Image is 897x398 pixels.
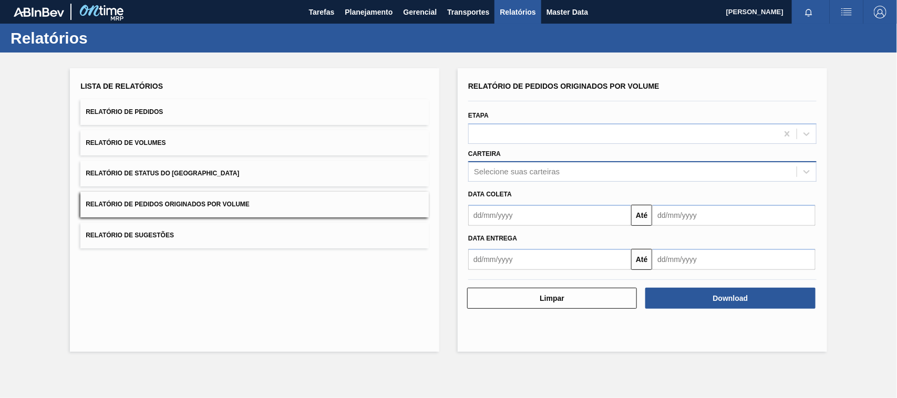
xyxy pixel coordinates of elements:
button: Relatório de Volumes [80,130,429,156]
button: Notificações [792,5,826,19]
input: dd/mm/yyyy [652,249,815,270]
input: dd/mm/yyyy [652,205,815,226]
span: Lista de Relatórios [80,82,163,90]
img: Logout [874,6,886,18]
div: Selecione suas carteiras [474,167,560,176]
span: Master Data [547,6,588,18]
input: dd/mm/yyyy [468,205,631,226]
img: userActions [840,6,853,18]
span: Transportes [447,6,489,18]
span: Relatórios [500,6,535,18]
span: Relatório de Pedidos [86,108,163,116]
span: Data entrega [468,235,517,242]
img: TNhmsLtSVTkK8tSr43FrP2fwEKptu5GPRR3wAAAABJRU5ErkJggg== [14,7,64,17]
span: Relatório de Sugestões [86,232,174,239]
label: Etapa [468,112,489,119]
span: Tarefas [309,6,335,18]
button: Relatório de Sugestões [80,223,429,248]
button: Até [631,205,652,226]
button: Relatório de Pedidos Originados por Volume [80,192,429,217]
button: Download [645,288,815,309]
input: dd/mm/yyyy [468,249,631,270]
span: Gerencial [404,6,437,18]
span: Relatório de Pedidos Originados por Volume [468,82,659,90]
button: Até [631,249,652,270]
span: Relatório de Volumes [86,139,166,146]
button: Limpar [467,288,637,309]
span: Planejamento [345,6,393,18]
span: Data coleta [468,191,512,198]
span: Relatório de Pedidos Originados por Volume [86,201,250,208]
button: Relatório de Pedidos [80,99,429,125]
h1: Relatórios [11,32,197,44]
button: Relatório de Status do [GEOGRAPHIC_DATA] [80,161,429,186]
label: Carteira [468,150,501,158]
span: Relatório de Status do [GEOGRAPHIC_DATA] [86,170,239,177]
